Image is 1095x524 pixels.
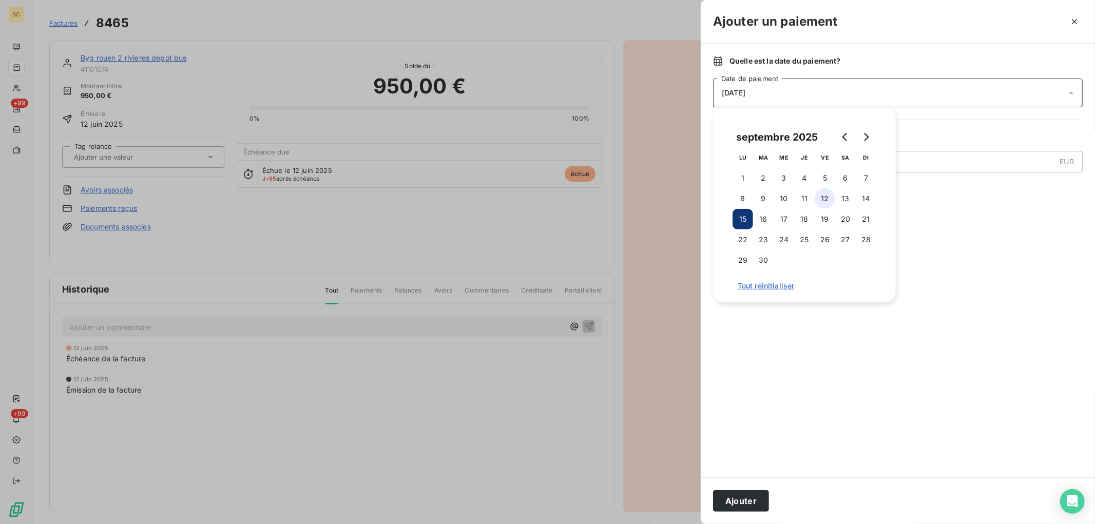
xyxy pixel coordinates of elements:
[753,188,774,209] button: 9
[753,209,774,229] button: 16
[774,229,794,250] button: 24
[753,229,774,250] button: 23
[738,282,871,290] span: Tout réinitialiser
[794,209,815,229] button: 18
[856,147,876,168] th: dimanche
[856,209,876,229] button: 21
[774,209,794,229] button: 17
[733,250,753,270] button: 29
[1060,489,1085,514] div: Open Intercom Messenger
[794,188,815,209] button: 11
[835,229,856,250] button: 27
[856,229,876,250] button: 28
[733,168,753,188] button: 1
[835,188,856,209] button: 13
[815,188,835,209] button: 12
[713,181,1083,191] span: Nouveau solde dû :
[835,127,856,147] button: Go to previous month
[774,147,794,168] th: mercredi
[753,250,774,270] button: 30
[713,12,838,31] h3: Ajouter un paiement
[753,147,774,168] th: mardi
[733,147,753,168] th: lundi
[815,147,835,168] th: vendredi
[713,490,769,512] button: Ajouter
[815,168,835,188] button: 5
[729,56,841,66] span: Quelle est la date du paiement ?
[856,168,876,188] button: 7
[815,209,835,229] button: 19
[794,168,815,188] button: 4
[856,127,876,147] button: Go to next month
[815,229,835,250] button: 26
[733,188,753,209] button: 8
[774,188,794,209] button: 10
[733,129,822,145] div: septembre 2025
[794,147,815,168] th: jeudi
[733,209,753,229] button: 15
[774,168,794,188] button: 3
[753,168,774,188] button: 2
[733,229,753,250] button: 22
[835,147,856,168] th: samedi
[794,229,815,250] button: 25
[835,209,856,229] button: 20
[835,168,856,188] button: 6
[856,188,876,209] button: 14
[722,89,745,97] span: [DATE]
